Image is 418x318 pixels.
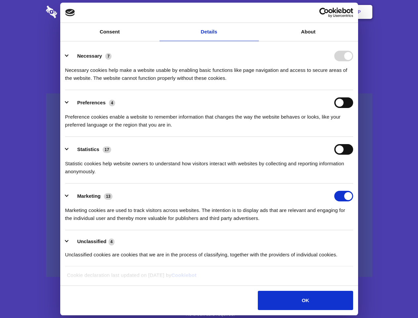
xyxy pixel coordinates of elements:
span: 4 [109,100,115,106]
button: Marketing (13) [65,191,117,201]
img: logo-wordmark-white-trans-d4663122ce5f474addd5e946df7df03e33cb6a1c49d2221995e7729f52c070b2.svg [46,6,103,18]
label: Statistics [77,146,99,152]
h1: Eliminate Slack Data Loss. [46,30,372,54]
button: Preferences (4) [65,97,119,108]
a: Wistia video thumbnail [46,93,372,277]
a: Pricing [194,2,223,22]
span: 13 [104,193,113,200]
div: Statistic cookies help website owners to understand how visitors interact with websites by collec... [65,155,353,176]
a: Usercentrics Cookiebot - opens in a new window [295,8,353,18]
div: Marketing cookies are used to track visitors across websites. The intention is to display ads tha... [65,201,353,222]
label: Preferences [77,100,106,105]
div: Cookie declaration last updated on [DATE] by [62,271,356,284]
a: Details [160,23,259,41]
div: Necessary cookies help make a website usable by enabling basic functions like page navigation and... [65,61,353,82]
a: Consent [60,23,160,41]
span: 17 [103,146,111,153]
button: Necessary (7) [65,51,116,61]
a: Login [300,2,329,22]
a: Cookiebot [171,272,197,278]
div: Preference cookies enable a website to remember information that changes the way the website beha... [65,108,353,129]
button: Statistics (17) [65,144,116,155]
img: logo [65,9,75,16]
a: Contact [268,2,299,22]
button: Unclassified (4) [65,238,119,246]
iframe: Drift Widget Chat Controller [385,285,410,310]
label: Marketing [77,193,101,199]
h4: Auto-redaction of sensitive data, encrypted data sharing and self-destructing private chats. Shar... [46,60,372,82]
span: 7 [105,53,112,60]
div: Unclassified cookies are cookies that we are in the process of classifying, together with the pro... [65,246,353,259]
button: OK [258,291,353,310]
span: 4 [109,238,115,245]
a: About [259,23,358,41]
label: Necessary [77,53,102,59]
